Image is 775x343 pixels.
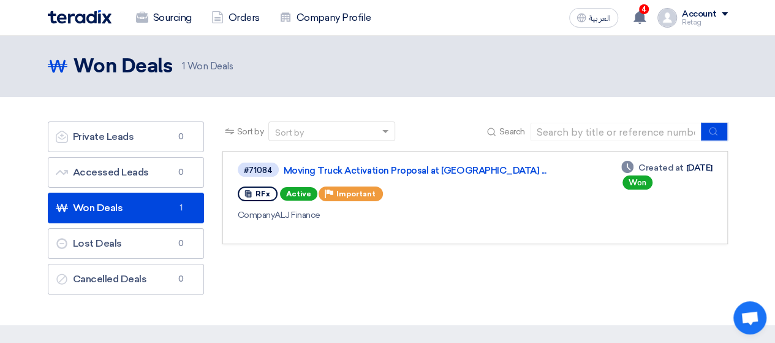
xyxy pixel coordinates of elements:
div: ALJ Finance [238,209,592,222]
span: 0 [174,273,189,285]
span: 0 [174,131,189,143]
span: 1 [174,202,189,214]
div: Won [622,175,652,190]
div: [DATE] [621,161,712,174]
div: Sort by [275,126,304,139]
span: Search [499,125,524,138]
span: 0 [174,166,189,179]
span: Company [238,210,275,220]
a: Lost Deals0 [48,228,204,259]
a: Company Profile [270,4,381,31]
input: Search by title or reference number [530,123,701,141]
a: Won Deals1 [48,193,204,223]
button: العربية [569,8,618,28]
a: Private Leads0 [48,121,204,152]
div: Account [682,9,717,20]
span: 1 [182,61,185,72]
span: العربية [589,14,611,23]
img: profile_test.png [657,8,677,28]
span: Active [280,187,317,201]
h2: Won Deals [74,55,173,79]
span: Sort by [237,125,264,138]
a: Moving Truck Activation Proposal at [GEOGRAPHIC_DATA] ... [284,165,590,176]
div: Retag [682,19,728,26]
a: Open chat [733,301,766,334]
a: Cancelled Deals0 [48,264,204,295]
span: Won Deals [182,60,233,74]
div: #71084 [244,166,273,174]
a: Accessed Leads0 [48,157,204,188]
img: Teradix logo [48,10,112,24]
a: Orders [202,4,270,31]
span: Created at [638,161,683,174]
a: Sourcing [126,4,202,31]
span: 4 [639,4,649,14]
span: Important [336,190,376,198]
span: 0 [174,237,189,250]
span: RFx [255,190,270,198]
